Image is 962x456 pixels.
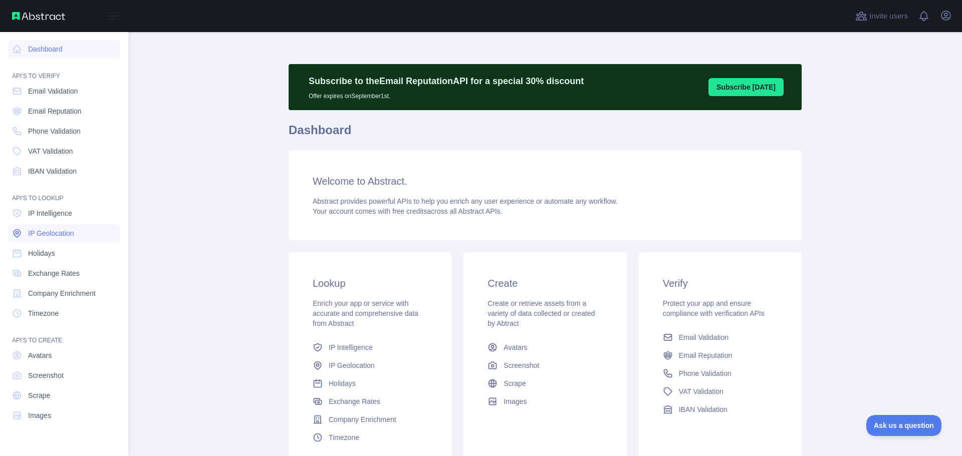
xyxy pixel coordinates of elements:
[8,366,120,384] a: Screenshot
[8,244,120,262] a: Holidays
[28,126,81,136] span: Phone Validation
[309,88,584,100] p: Offer expires on September 1st.
[484,392,606,410] a: Images
[28,268,80,278] span: Exchange Rates
[8,204,120,222] a: IP Intelligence
[484,356,606,374] a: Screenshot
[663,276,778,290] h3: Verify
[329,414,396,424] span: Company Enrichment
[8,346,120,364] a: Avatars
[679,368,732,378] span: Phone Validation
[8,224,120,242] a: IP Geolocation
[484,338,606,356] a: Avatars
[28,248,55,258] span: Holidays
[329,360,375,370] span: IP Geolocation
[329,378,356,388] span: Holidays
[329,342,373,352] span: IP Intelligence
[8,264,120,282] a: Exchange Rates
[28,106,82,116] span: Email Reputation
[679,386,724,396] span: VAT Validation
[28,146,73,156] span: VAT Validation
[659,382,782,400] a: VAT Validation
[28,370,64,380] span: Screenshot
[708,78,784,96] button: Subscribe [DATE]
[484,374,606,392] a: Scrape
[313,207,502,215] span: Your account comes with across all Abstract APIs.
[28,86,78,96] span: Email Validation
[504,378,526,388] span: Scrape
[8,182,120,202] div: API'S TO LOOKUP
[309,356,431,374] a: IP Geolocation
[309,392,431,410] a: Exchange Rates
[8,284,120,302] a: Company Enrichment
[8,40,120,58] a: Dashboard
[329,432,359,442] span: Timezone
[313,197,618,205] span: Abstract provides powerful APIs to help you enrich any user experience or automate any workflow.
[309,74,584,88] p: Subscribe to the Email Reputation API for a special 30 % discount
[28,166,77,176] span: IBAN Validation
[309,338,431,356] a: IP Intelligence
[8,406,120,424] a: Images
[659,400,782,418] a: IBAN Validation
[28,410,51,420] span: Images
[309,410,431,428] a: Company Enrichment
[28,208,72,218] span: IP Intelligence
[679,332,729,342] span: Email Validation
[392,207,427,215] span: free credits
[28,308,59,318] span: Timezone
[488,299,595,327] span: Create or retrieve assets from a variety of data collected or created by Abtract
[869,11,908,22] span: Invite users
[504,360,539,370] span: Screenshot
[8,304,120,322] a: Timezone
[28,350,52,360] span: Avatars
[8,82,120,100] a: Email Validation
[8,60,120,80] div: API'S TO VERIFY
[659,346,782,364] a: Email Reputation
[313,276,427,290] h3: Lookup
[866,415,942,436] iframe: Toggle Customer Support
[679,350,733,360] span: Email Reputation
[313,299,418,327] span: Enrich your app or service with accurate and comprehensive data from Abstract
[309,374,431,392] a: Holidays
[8,122,120,140] a: Phone Validation
[309,428,431,446] a: Timezone
[8,102,120,120] a: Email Reputation
[504,396,527,406] span: Images
[8,142,120,160] a: VAT Validation
[28,390,50,400] span: Scrape
[488,276,602,290] h3: Create
[28,288,96,298] span: Company Enrichment
[659,364,782,382] a: Phone Validation
[12,12,65,20] img: Abstract API
[313,174,778,188] h3: Welcome to Abstract.
[289,122,802,146] h1: Dashboard
[28,228,74,238] span: IP Geolocation
[8,324,120,344] div: API'S TO CREATE
[329,396,380,406] span: Exchange Rates
[663,299,765,317] span: Protect your app and ensure compliance with verification APIs
[8,162,120,180] a: IBAN Validation
[8,386,120,404] a: Scrape
[679,404,728,414] span: IBAN Validation
[504,342,527,352] span: Avatars
[659,328,782,346] a: Email Validation
[853,8,910,24] button: Invite users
